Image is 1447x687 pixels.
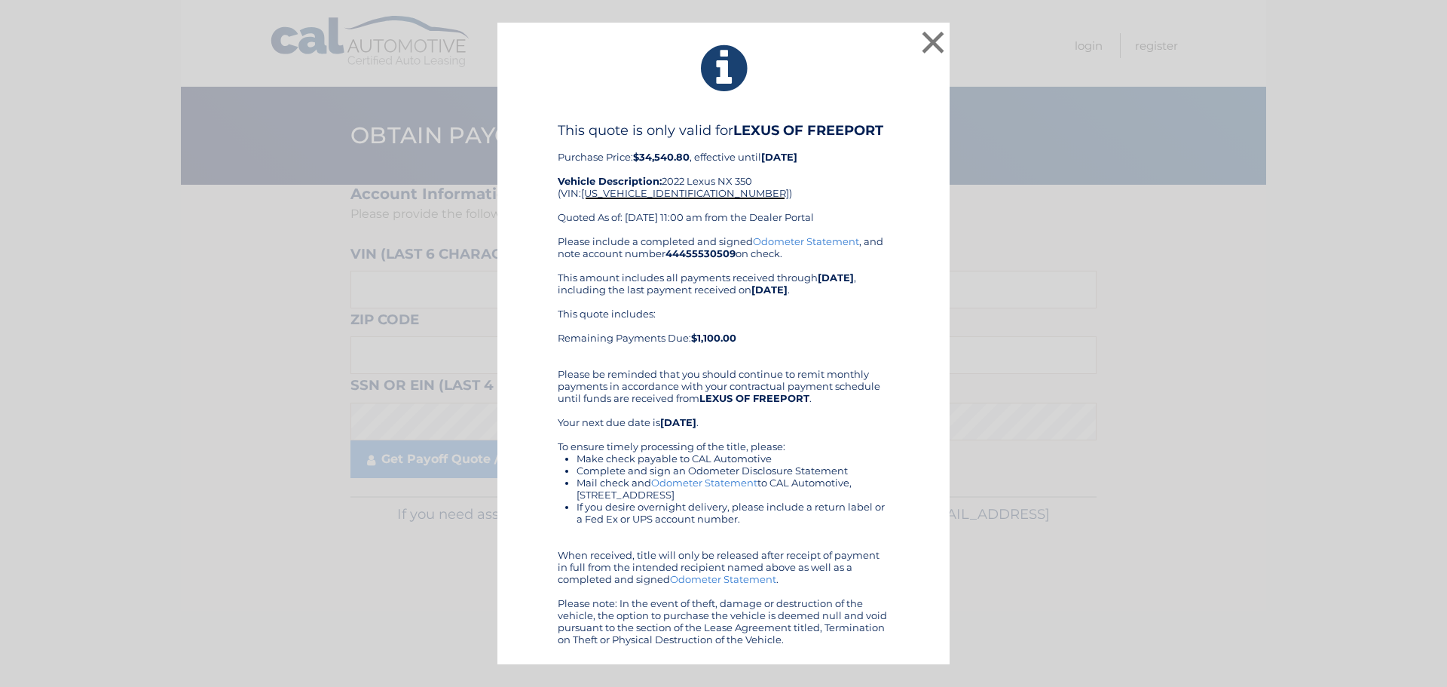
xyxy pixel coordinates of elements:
div: Please include a completed and signed , and note account number on check. This amount includes al... [558,235,889,646]
div: Purchase Price: , effective until 2022 Lexus NX 350 (VIN: ) Quoted As of: [DATE] 11:00 am from th... [558,122,889,235]
strong: Vehicle Description: [558,175,662,187]
b: [DATE] [660,416,696,428]
b: [DATE] [761,151,797,163]
b: $34,540.80 [633,151,690,163]
h4: This quote is only valid for [558,122,889,139]
div: This quote includes: Remaining Payments Due: [558,308,889,356]
b: [DATE] [818,271,854,284]
a: Odometer Statement [651,477,757,489]
b: [DATE] [751,284,788,296]
b: $1,100.00 [691,332,736,344]
li: If you desire overnight delivery, please include a return label or a Fed Ex or UPS account number. [577,501,889,525]
a: Odometer Statement [670,573,776,585]
span: [US_VEHICLE_IDENTIFICATION_NUMBER] [581,187,789,199]
li: Complete and sign an Odometer Disclosure Statement [577,465,889,477]
a: Odometer Statement [753,235,859,247]
li: Make check payable to CAL Automotive [577,452,889,465]
b: 44455530509 [665,247,736,259]
b: LEXUS OF FREEPORT [733,122,883,139]
button: × [918,27,948,57]
li: Mail check and to CAL Automotive, [STREET_ADDRESS] [577,477,889,501]
b: LEXUS OF FREEPORT [699,392,809,404]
